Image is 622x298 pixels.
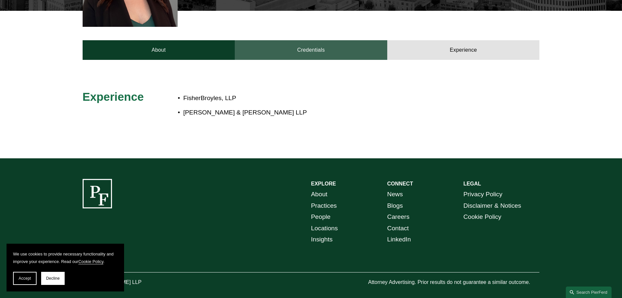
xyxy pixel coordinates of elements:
a: Cookie Policy [78,259,104,264]
a: Credentials [235,40,387,60]
strong: EXPLORE [311,181,336,186]
strong: CONNECT [387,181,413,186]
p: We use cookies to provide necessary functionality and improve your experience. Read our . [13,250,118,265]
a: People [311,211,331,223]
a: News [387,189,403,200]
a: Privacy Policy [463,189,502,200]
span: Experience [83,90,144,103]
strong: LEGAL [463,181,481,186]
a: Practices [311,200,337,212]
a: Experience [387,40,540,60]
button: Decline [41,272,65,285]
a: About [83,40,235,60]
a: Search this site [566,287,612,298]
p: [PERSON_NAME] & [PERSON_NAME] LLP [183,107,482,118]
a: Blogs [387,200,403,212]
p: © [PERSON_NAME] LLP [83,278,178,287]
a: LinkedIn [387,234,411,245]
button: Accept [13,272,37,285]
a: Insights [311,234,333,245]
a: About [311,189,327,200]
span: Accept [19,276,31,281]
a: Locations [311,223,338,234]
a: Disclaimer & Notices [463,200,521,212]
p: FisherBroyles, LLP [183,93,482,104]
span: Decline [46,276,60,281]
a: Cookie Policy [463,211,501,223]
section: Cookie banner [7,244,124,291]
p: Attorney Advertising. Prior results do not guarantee a similar outcome. [368,278,539,287]
a: Careers [387,211,409,223]
a: Contact [387,223,409,234]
